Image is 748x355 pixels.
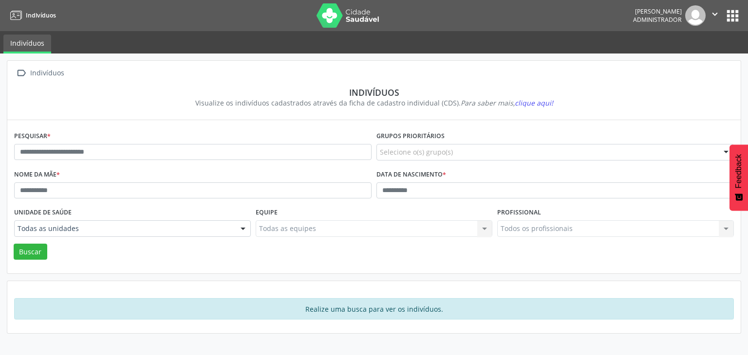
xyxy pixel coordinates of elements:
div: Realize uma busca para ver os indivíduos. [14,298,734,319]
label: Profissional [497,205,541,220]
label: Pesquisar [14,129,51,144]
label: Unidade de saúde [14,205,72,220]
span: Feedback [734,154,743,188]
i: Para saber mais, [461,98,553,107]
div: Indivíduos [28,66,66,80]
label: Grupos prioritários [376,129,445,144]
label: Nome da mãe [14,167,60,182]
a:  Indivíduos [14,66,66,80]
label: Data de nascimento [376,167,446,182]
div: [PERSON_NAME] [633,7,682,16]
label: Equipe [256,205,278,220]
div: Visualize os indivíduos cadastrados através da ficha de cadastro individual (CDS). [21,98,727,108]
span: Administrador [633,16,682,24]
button: Buscar [14,244,47,260]
i:  [14,66,28,80]
button:  [706,5,724,26]
span: clique aqui! [515,98,553,107]
button: Feedback - Mostrar pesquisa [729,144,748,211]
span: Indivíduos [26,11,56,19]
span: Todas as unidades [18,224,231,233]
div: Indivíduos [21,87,727,98]
span: Selecione o(s) grupo(s) [380,147,453,157]
button: apps [724,7,741,24]
i:  [710,9,720,19]
a: Indivíduos [3,35,51,53]
a: Indivíduos [7,7,56,23]
img: img [685,5,706,26]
